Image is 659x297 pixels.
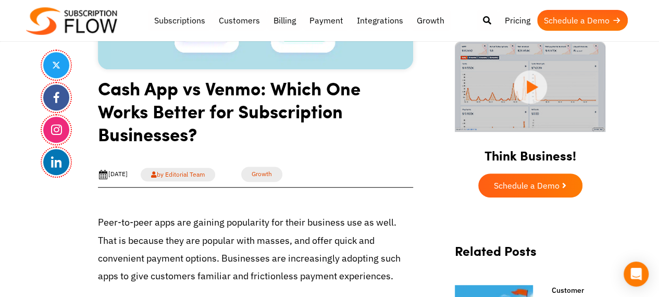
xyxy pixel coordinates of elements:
[267,10,303,31] a: Billing
[444,135,616,168] h2: Think Business!
[303,10,350,31] a: Payment
[455,42,605,132] img: intro video
[624,262,649,287] div: Open Intercom Messenger
[350,10,410,31] a: Integrations
[147,10,212,31] a: Subscriptions
[494,181,559,190] span: Schedule a Demo
[141,168,215,181] a: by Editorial Team
[26,7,117,35] img: Subscriptionflow
[241,167,282,182] a: Growth
[98,214,413,285] p: Peer-to-peer apps are gaining popularity for their business use as well. That is because they are...
[212,10,267,31] a: Customers
[98,77,413,153] h1: Cash App vs Venmo: Which One Works Better for Subscription Businesses?
[455,243,606,269] h2: Related Posts
[537,10,628,31] a: Schedule a Demo
[410,10,451,31] a: Growth
[498,10,537,31] a: Pricing
[98,169,128,180] div: [DATE]
[478,174,582,197] a: Schedule a Demo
